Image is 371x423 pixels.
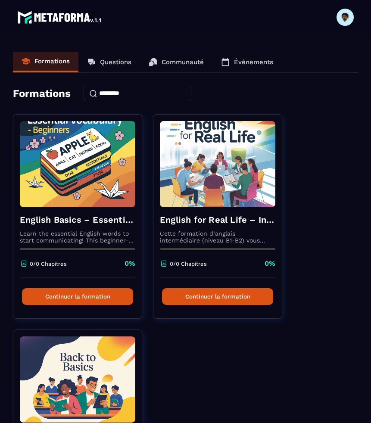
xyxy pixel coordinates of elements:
button: Continuer la formation [162,288,273,305]
a: Questions [78,52,140,72]
a: Formations [13,52,78,72]
p: 0/0 Chapitres [30,261,67,267]
p: 0/0 Chapitres [170,261,207,267]
button: Continuer la formation [22,288,133,305]
p: 0% [125,259,135,268]
img: formation-background [20,121,135,207]
a: formation-backgroundEnglish for Real Life – Intermediate LevelCette formation d’anglais intermédi... [153,114,293,330]
p: Cette formation d’anglais intermédiaire (niveau B1-B2) vous aidera à renforcer votre grammaire, e... [160,230,275,244]
img: formation-background [20,336,135,423]
a: formation-backgroundEnglish Basics – Essential Vocabulary for BeginnersLearn the essential Englis... [13,114,153,330]
h4: Formations [13,87,71,100]
h4: English for Real Life – Intermediate Level [160,214,275,226]
img: formation-background [160,121,275,207]
p: Événements [234,58,273,66]
p: Communauté [162,58,204,66]
a: Communauté [140,52,212,72]
p: Learn the essential English words to start communicating! This beginner-friendly course will help... [20,230,135,244]
p: Formations [34,57,70,65]
h4: English Basics – Essential Vocabulary for Beginners [20,214,135,226]
img: logo [17,9,103,26]
p: Questions [100,58,131,66]
a: Événements [212,52,282,72]
p: 0% [265,259,275,268]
